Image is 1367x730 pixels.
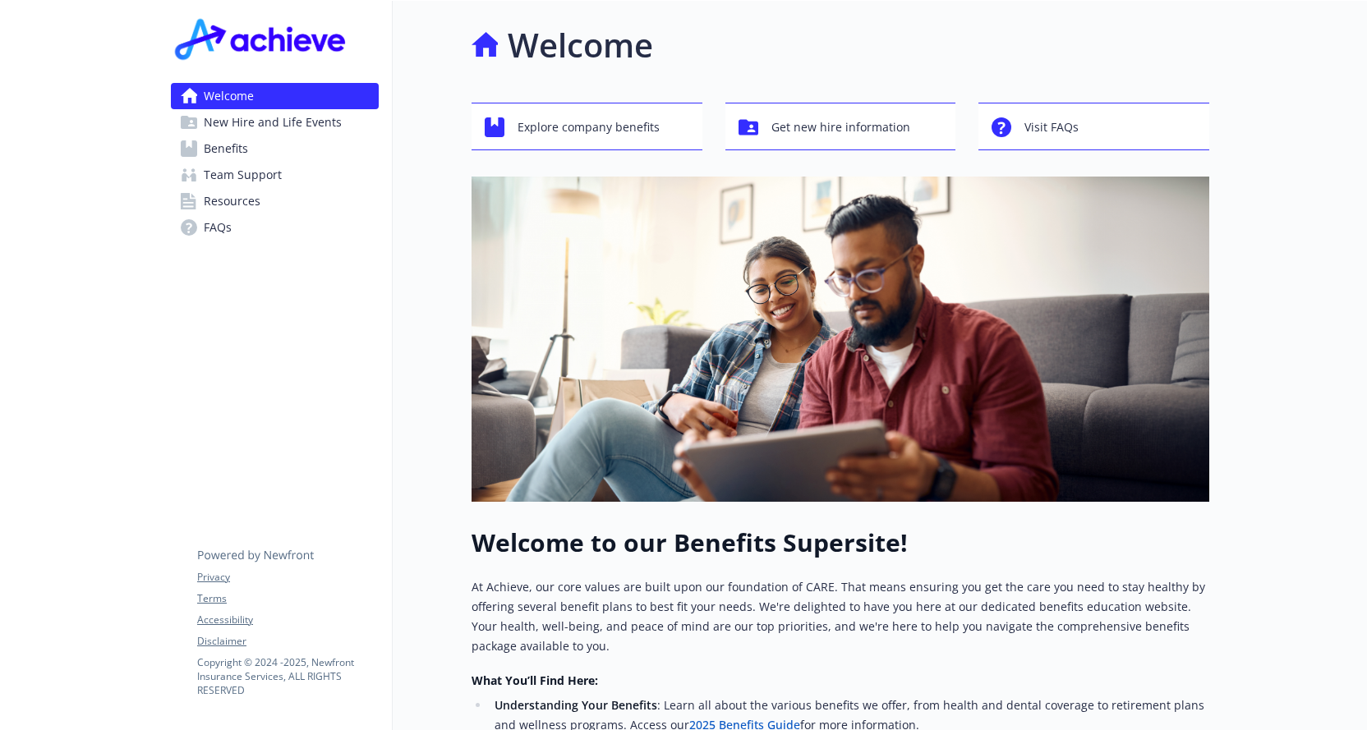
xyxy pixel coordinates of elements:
a: Benefits [171,135,379,162]
span: Explore company benefits [518,112,660,143]
a: Resources [171,188,379,214]
a: FAQs [171,214,379,241]
a: Privacy [197,570,378,585]
img: overview page banner [472,177,1209,502]
a: Terms [197,591,378,606]
span: Team Support [204,162,282,188]
span: Visit FAQs [1024,112,1079,143]
strong: What You’ll Find Here: [472,673,598,688]
a: Team Support [171,162,379,188]
span: New Hire and Life Events [204,109,342,135]
span: Welcome [204,83,254,109]
button: Visit FAQs [978,103,1209,150]
span: Benefits [204,135,248,162]
h1: Welcome to our Benefits Supersite! [472,528,1209,558]
a: Accessibility [197,613,378,627]
a: Welcome [171,83,379,109]
button: Get new hire information [725,103,956,150]
span: Resources [204,188,260,214]
a: Disclaimer [197,634,378,649]
strong: Understanding Your Benefits [495,697,657,713]
a: New Hire and Life Events [171,109,379,135]
p: Copyright © 2024 - 2025 , Newfront Insurance Services, ALL RIGHTS RESERVED [197,655,378,697]
h1: Welcome [508,21,653,70]
span: FAQs [204,214,232,241]
span: Get new hire information [771,112,910,143]
p: At Achieve, our core values are built upon our foundation of CARE. That means ensuring you get th... [472,577,1209,656]
button: Explore company benefits [472,103,702,150]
